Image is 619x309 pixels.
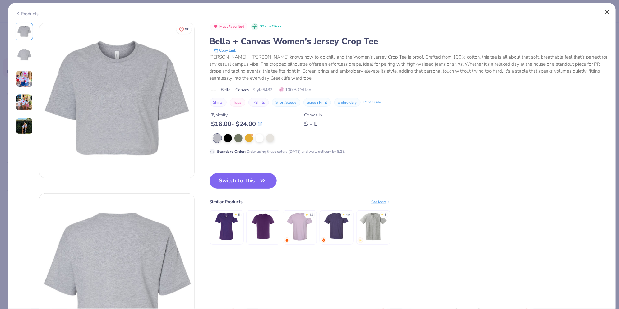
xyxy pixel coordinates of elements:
img: User generated content [16,94,33,111]
img: trending.gif [285,238,289,242]
img: Bella + Canvas Ladies' Relaxed Jersey V-Neck T-Shirt [212,212,241,241]
button: Badge Button [210,23,248,31]
button: Close [601,6,613,18]
button: Switch to This [210,173,277,189]
div: 4.9 [346,213,350,217]
img: Most Favorited sort [213,24,218,29]
span: Style 6482 [253,87,273,93]
img: trending.gif [322,238,326,242]
strong: Standard Order : [217,149,246,154]
button: copy to clipboard [212,47,238,54]
img: User generated content [16,70,33,87]
button: Tops [230,98,245,107]
img: Gildan Adult Ultra Cotton 6 Oz. Pocket T-Shirt [358,212,388,241]
button: Short Sleeve [272,98,300,107]
img: Front [17,24,32,39]
div: S - L [304,120,322,128]
img: Comfort Colors Adult Heavyweight T-Shirt [285,212,315,241]
img: Bella + Canvas Unisex Poly-Cotton Short-Sleeve T-Shirt [248,212,278,241]
div: $ 16.00 - $ 24.00 [211,120,262,128]
div: ★ [306,213,308,215]
button: Embroidery [334,98,361,107]
img: User generated content [16,118,33,134]
img: Front [39,23,194,178]
div: Print Guide [364,100,381,105]
div: ★ [343,213,345,215]
div: 4.9 [310,213,313,217]
span: Most Favorited [219,25,244,28]
div: 5 [238,213,240,217]
button: Shirts [210,98,227,107]
div: 5 [385,213,387,217]
img: newest.gif [358,238,362,242]
div: Products [16,11,39,17]
span: 38 [185,28,189,31]
button: T-Shirts [248,98,269,107]
span: Bella + Canvas [221,87,250,93]
img: Back [17,48,32,63]
button: Screen Print [303,98,331,107]
div: See More [372,199,390,205]
img: Comfort Colors Adult Heavyweight RS Pocket T-Shirt [322,212,351,241]
div: Typically [211,112,262,118]
img: brand logo [210,88,218,93]
div: [PERSON_NAME] + [PERSON_NAME] knows how to do chill, and the Women's Jersey Crop Tee is proof. Cr... [210,54,609,82]
div: ★ [381,213,384,215]
div: Bella + Canvas Women's Jersey Crop Tee [210,35,609,47]
button: Like [176,25,192,34]
div: Order using these colors [DATE] and we’ll delivery by 8/28. [217,149,346,154]
span: 100% Cotton [279,87,312,93]
span: 337.5K Clicks [260,24,281,29]
div: Similar Products [210,199,243,205]
div: Comes In [304,112,322,118]
div: ★ [235,213,237,215]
